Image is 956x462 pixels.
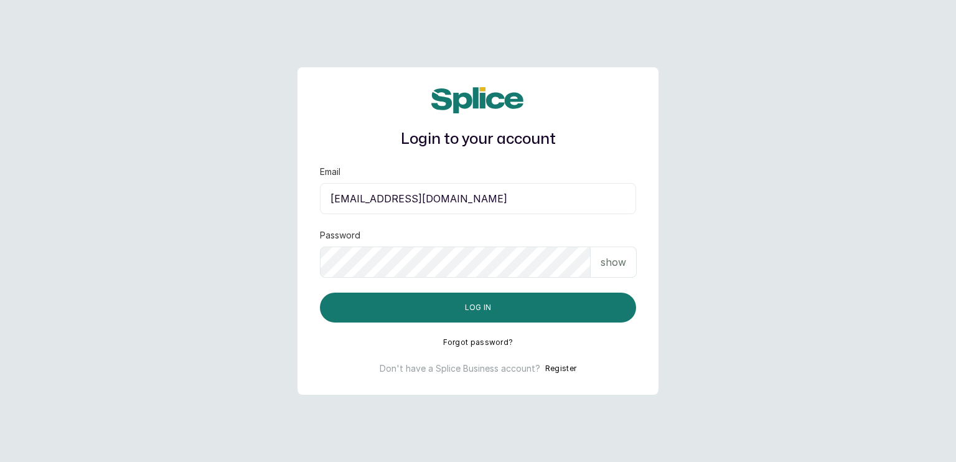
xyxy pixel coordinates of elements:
[380,362,540,375] p: Don't have a Splice Business account?
[545,362,576,375] button: Register
[320,293,636,323] button: Log in
[320,166,340,178] label: Email
[320,229,360,242] label: Password
[443,337,513,347] button: Forgot password?
[320,183,636,214] input: email@acme.com
[601,255,626,270] p: show
[320,128,636,151] h1: Login to your account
